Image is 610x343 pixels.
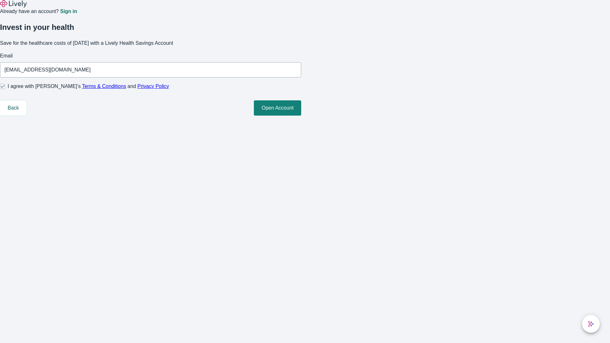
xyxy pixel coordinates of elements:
button: Open Account [254,100,301,116]
button: chat [582,315,600,333]
span: I agree with [PERSON_NAME]’s and [8,83,169,90]
a: Privacy Policy [138,84,169,89]
svg: Lively AI Assistant [588,321,594,327]
a: Terms & Conditions [82,84,126,89]
a: Sign in [60,9,77,14]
